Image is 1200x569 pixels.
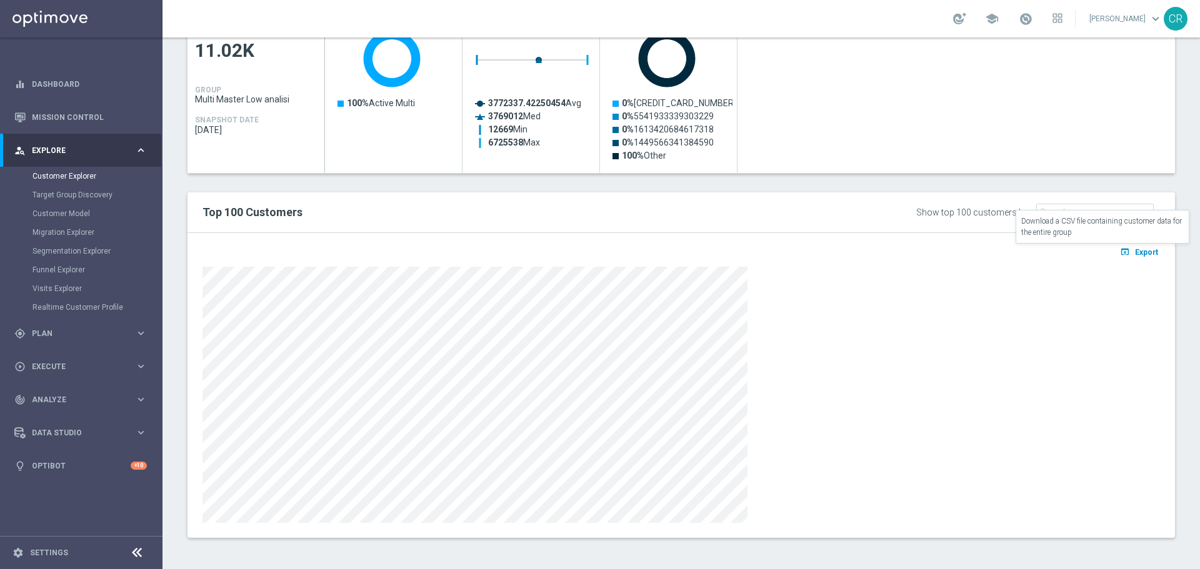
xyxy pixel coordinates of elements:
span: school [985,12,999,26]
i: track_changes [14,394,26,405]
button: Mission Control [14,112,147,122]
i: settings [12,547,24,558]
tspan: 0% [622,137,634,147]
tspan: 12669 [488,124,513,134]
div: Realtime Customer Profile [32,298,161,317]
span: Plan [32,330,135,337]
i: equalizer [14,79,26,90]
text: Med [488,111,541,121]
div: Customer Explorer [32,167,161,186]
tspan: 100% [622,151,644,161]
div: Mission Control [14,101,147,134]
button: person_search Explore keyboard_arrow_right [14,146,147,156]
button: lightbulb Optibot +10 [14,461,147,471]
text: 5541933339303229 [622,111,714,121]
a: Customer Model [32,209,130,219]
span: Analyze [32,396,135,403]
a: Settings [30,549,68,557]
a: Optibot [32,449,131,482]
button: gps_fixed Plan keyboard_arrow_right [14,329,147,339]
div: Press SPACE to select this row. [325,20,737,173]
i: keyboard_arrow_right [135,327,147,339]
div: Plan [14,328,135,339]
a: Realtime Customer Profile [32,302,130,312]
i: play_circle_outline [14,361,26,372]
div: CR [1164,7,1187,31]
div: Target Group Discovery [32,186,161,204]
a: Funnel Explorer [32,265,130,275]
text: Avg [488,98,581,108]
text: 1613420684617318 [622,124,714,134]
div: Funnel Explorer [32,260,161,279]
i: keyboard_arrow_right [135,144,147,156]
tspan: 100% [347,98,369,108]
tspan: 3769012 [488,111,523,121]
h4: SNAPSHOT DATE [195,116,259,124]
div: +10 [131,462,147,470]
div: Visits Explorer [32,279,161,298]
span: Export [1135,248,1158,257]
button: Data Studio keyboard_arrow_right [14,428,147,438]
div: Execute [14,361,135,372]
span: Explore [32,147,135,154]
a: Mission Control [32,101,147,134]
div: Data Studio [14,427,135,438]
div: Customer Model [32,204,161,223]
i: keyboard_arrow_right [135,360,147,372]
a: Migration Explorer [32,227,130,237]
text: 1449566341384590 [622,137,714,147]
span: Execute [32,363,135,370]
span: Multi Master Low analisi [195,94,317,104]
text: [CREDIT_CARD_NUMBER] [622,98,736,108]
button: track_changes Analyze keyboard_arrow_right [14,395,147,405]
span: Data Studio [32,429,135,437]
tspan: 0% [622,124,634,134]
a: Target Group Discovery [32,190,130,200]
text: Max [488,137,540,147]
div: Explore [14,145,135,156]
a: Customer Explorer [32,171,130,181]
button: open_in_browser Export [1118,244,1160,260]
div: Show top 100 customers by [916,207,1028,218]
i: open_in_browser [1120,247,1133,257]
div: Dashboard [14,67,147,101]
tspan: 0% [622,98,634,108]
div: Segmentation Explorer [32,242,161,260]
tspan: 0% [622,111,634,121]
i: lightbulb [14,460,26,472]
text: Min [488,124,527,134]
a: Segmentation Explorer [32,246,130,256]
text: Other [622,151,666,161]
a: Visits Explorer [32,284,130,294]
span: keyboard_arrow_down [1149,12,1162,26]
h2: Top 100 Customers [202,205,753,220]
span: 11.02K [195,39,317,63]
tspan: 3772337.42250454 [488,98,566,108]
i: keyboard_arrow_right [135,427,147,438]
a: [PERSON_NAME]keyboard_arrow_down [1088,9,1164,28]
text: Active Multi [347,98,415,108]
div: Analyze [14,394,135,405]
div: Optibot [14,449,147,482]
div: Migration Explorer [32,223,161,242]
button: equalizer Dashboard [14,79,147,89]
div: Press SPACE to select this row. [187,20,325,173]
i: person_search [14,145,26,156]
i: gps_fixed [14,328,26,339]
button: play_circle_outline Execute keyboard_arrow_right [14,362,147,372]
tspan: 6725538 [488,137,523,147]
a: Dashboard [32,67,147,101]
span: 2025-09-07 [195,125,317,135]
h4: GROUP [195,86,221,94]
i: keyboard_arrow_right [135,393,147,405]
